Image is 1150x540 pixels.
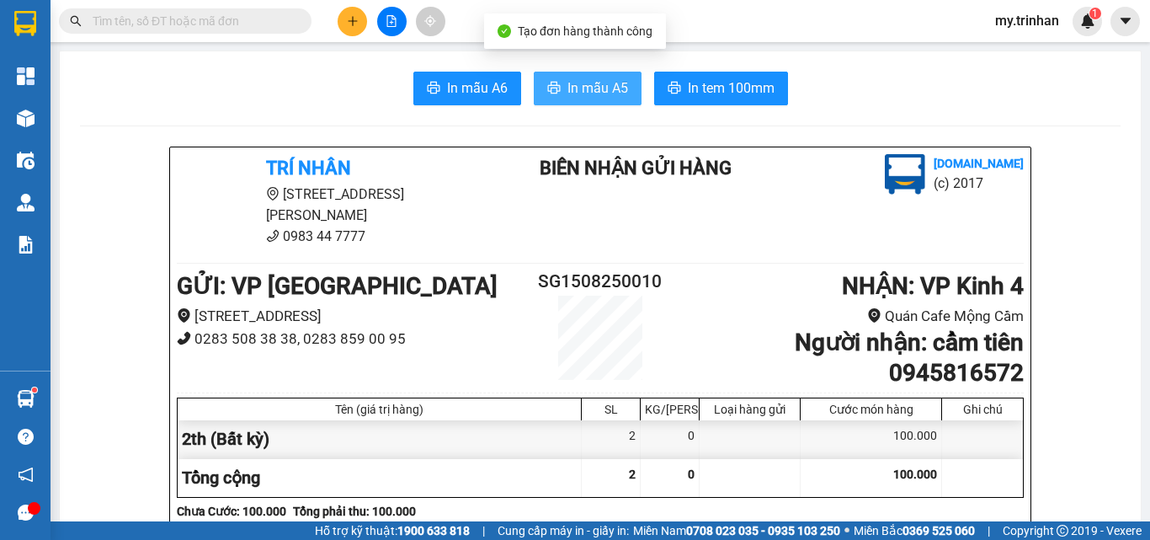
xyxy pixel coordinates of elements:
sup: 1 [1089,8,1101,19]
b: Người nhận : cẩm tiên 0945816572 [795,329,1024,387]
b: BIÊN NHẬN GỬI HÀNG [540,158,732,179]
span: ⚪️ [844,527,849,534]
span: environment [867,308,881,323]
button: caret-down [1110,7,1140,36]
span: aim [424,15,436,27]
b: NHẬN : VP Kinh 4 [842,272,1024,300]
span: | [988,521,990,540]
b: [DOMAIN_NAME] [934,157,1024,170]
li: [STREET_ADDRESS] [177,305,530,328]
span: Cung cấp máy in - giấy in: [498,521,629,540]
li: 0283 508 38 38, 0283 859 00 95 [177,328,530,350]
button: file-add [377,7,407,36]
span: In mẫu A6 [447,78,508,99]
span: search [70,15,82,27]
li: 0983 44 7777 [8,79,321,100]
span: 2 [629,468,636,481]
span: phone [266,229,280,243]
img: icon-new-feature [1080,13,1095,29]
div: Ghi chú [946,403,1019,416]
div: Cước món hàng [805,403,937,416]
strong: 0369 525 060 [902,524,975,537]
span: Hỗ trợ kỹ thuật: [315,521,470,540]
span: phone [177,331,191,345]
li: (c) 2017 [934,173,1024,194]
span: 100.000 [893,468,937,481]
span: Miền Bắc [854,521,975,540]
button: plus [338,7,367,36]
li: [STREET_ADDRESS][PERSON_NAME] [8,37,321,79]
b: Tổng phải thu: 100.000 [293,505,416,518]
span: caret-down [1118,13,1133,29]
img: solution-icon [17,236,35,254]
img: warehouse-icon [17,110,35,127]
div: Tên (giá trị hàng) [182,403,577,416]
img: warehouse-icon [17,390,35,408]
span: Tổng cộng [182,468,260,488]
span: notification [18,467,34,483]
span: file-add [386,15,397,27]
span: copyright [1057,525,1068,537]
span: | [482,521,485,540]
button: printerIn mẫu A5 [534,72,642,105]
span: printer [668,81,681,97]
img: warehouse-icon [17,152,35,169]
li: [STREET_ADDRESS][PERSON_NAME] [177,184,490,226]
b: Chưa Cước : 100.000 [177,505,286,518]
div: 100.000 [801,420,942,458]
span: question-circle [18,429,34,445]
span: In mẫu A5 [567,78,628,99]
li: Quán Cafe Mộng Cầm [671,305,1024,328]
li: 0983 44 7777 [177,226,490,247]
div: 2th (Bất kỳ) [178,420,582,458]
sup: 1 [32,388,37,393]
h2: SG1508250010 [530,268,671,296]
img: logo.jpg [177,154,261,238]
button: printerIn tem 100mm [654,72,788,105]
span: message [18,505,34,521]
div: Loại hàng gửi [704,403,796,416]
div: 0 [641,420,700,458]
div: SL [586,403,636,416]
span: 0 [688,468,695,481]
span: printer [547,81,561,97]
span: my.trinhan [982,10,1073,31]
span: In tem 100mm [688,78,775,99]
button: printerIn mẫu A6 [413,72,521,105]
b: TRÍ NHÂN [266,158,351,179]
span: environment [177,308,191,323]
input: Tìm tên, số ĐT hoặc mã đơn [93,12,291,30]
span: 1 [1092,8,1098,19]
span: check-circle [498,24,511,38]
b: GỬI : VP [GEOGRAPHIC_DATA] [8,126,328,153]
img: logo-vxr [14,11,36,36]
strong: 0708 023 035 - 0935 103 250 [686,524,840,537]
b: TRÍ NHÂN [97,11,182,32]
span: Miền Nam [633,521,840,540]
span: plus [347,15,359,27]
span: printer [427,81,440,97]
span: environment [266,187,280,200]
span: environment [97,40,110,54]
div: 2 [582,420,641,458]
img: dashboard-icon [17,67,35,85]
span: phone [97,83,110,96]
img: warehouse-icon [17,194,35,211]
b: GỬI : VP [GEOGRAPHIC_DATA] [177,272,498,300]
button: aim [416,7,445,36]
span: Tạo đơn hàng thành công [518,24,652,38]
div: KG/[PERSON_NAME] [645,403,695,416]
strong: 1900 633 818 [397,524,470,537]
img: logo.jpg [885,154,925,195]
